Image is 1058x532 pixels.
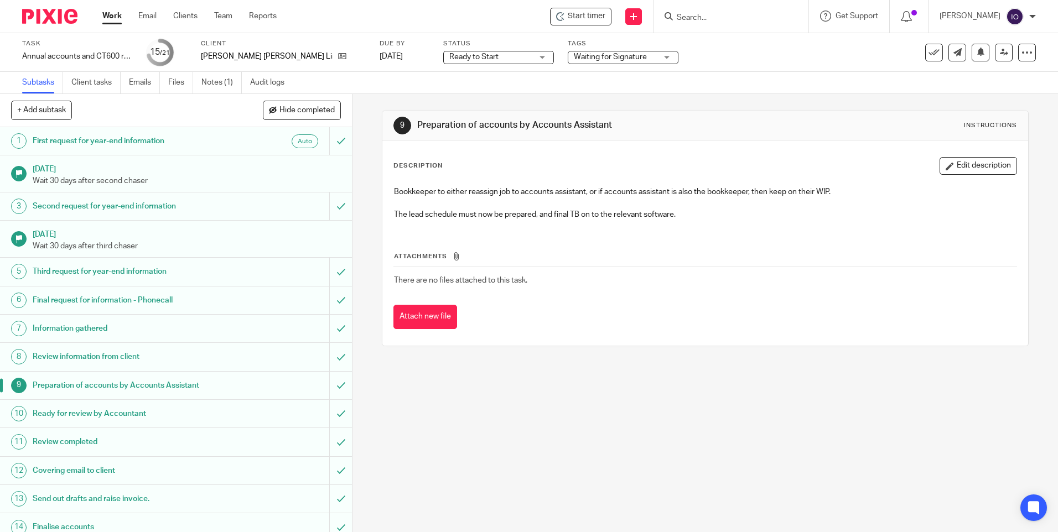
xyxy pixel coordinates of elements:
[394,277,527,284] span: There are no files attached to this task.
[201,51,333,62] p: [PERSON_NAME] [PERSON_NAME] Limited
[393,161,443,170] p: Description
[160,50,170,56] small: /21
[11,349,27,364] div: 8
[380,53,403,60] span: [DATE]
[568,11,605,22] span: Start timer
[22,39,133,48] label: Task
[11,264,27,279] div: 5
[568,39,678,48] label: Tags
[33,377,223,394] h1: Preparation of accounts by Accounts Assistant
[138,11,157,22] a: Email
[11,133,27,149] div: 1
[417,119,729,131] h1: Preparation of accounts by Accounts Assistant
[676,13,775,23] input: Search
[836,12,878,20] span: Get Support
[33,226,341,240] h1: [DATE]
[33,175,341,186] p: Wait 30 days after second chaser
[71,72,121,93] a: Client tasks
[11,321,27,336] div: 7
[940,157,1017,175] button: Edit description
[263,101,341,119] button: Hide completed
[394,253,447,259] span: Attachments
[449,53,499,61] span: Ready to Start
[129,72,160,93] a: Emails
[249,11,277,22] a: Reports
[33,241,341,252] p: Wait 30 days after third chaser
[250,72,293,93] a: Audit logs
[574,53,647,61] span: Waiting for Signature
[394,209,1016,220] p: The lead schedule must now be prepared, and final TB on to the relevant software.
[33,198,223,215] h1: Second request for year-end information
[22,51,133,62] div: Annual accounts and CT600 return - NON BOOKKEEPING CLIENTS
[168,72,193,93] a: Files
[33,320,223,337] h1: Information gathered
[11,406,27,421] div: 10
[150,46,170,59] div: 15
[33,133,223,149] h1: First request for year-end information
[394,186,1016,197] p: Bookkeeper to either reassign job to accounts assistant, or if accounts assistant is also the boo...
[11,101,72,119] button: + Add subtask
[443,39,554,48] label: Status
[201,72,242,93] a: Notes (1)
[11,378,27,393] div: 9
[380,39,429,48] label: Due by
[11,199,27,214] div: 3
[393,117,411,134] div: 9
[201,39,366,48] label: Client
[11,491,27,507] div: 13
[292,134,318,148] div: Auto
[279,106,335,115] span: Hide completed
[550,8,611,25] div: Waterman Radcliffe Limited - Annual accounts and CT600 return - NON BOOKKEEPING CLIENTS
[22,72,63,93] a: Subtasks
[33,491,223,507] h1: Send out drafts and raise invoice.
[1006,8,1024,25] img: svg%3E
[33,292,223,309] h1: Final request for information - Phonecall
[102,11,122,22] a: Work
[11,463,27,478] div: 12
[964,121,1017,130] div: Instructions
[22,9,77,24] img: Pixie
[11,434,27,450] div: 11
[33,161,341,175] h1: [DATE]
[33,263,223,280] h1: Third request for year-end information
[940,11,1000,22] p: [PERSON_NAME]
[173,11,198,22] a: Clients
[393,305,457,330] button: Attach new file
[33,405,223,422] h1: Ready for review by Accountant
[214,11,232,22] a: Team
[11,293,27,308] div: 6
[33,434,223,450] h1: Review completed
[33,462,223,479] h1: Covering email to client
[33,348,223,365] h1: Review information from client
